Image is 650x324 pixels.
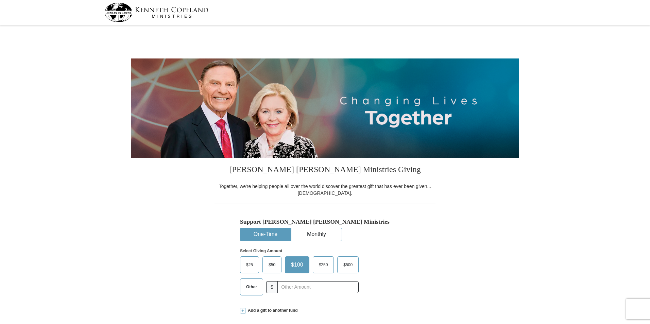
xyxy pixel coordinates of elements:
[240,228,291,241] button: One-Time
[266,281,278,293] span: $
[215,183,435,197] div: Together, we're helping people all over the world discover the greatest gift that has ever been g...
[245,308,298,313] span: Add a gift to another fund
[340,260,356,270] span: $500
[104,3,208,22] img: kcm-header-logo.svg
[288,260,307,270] span: $100
[265,260,279,270] span: $50
[291,228,342,241] button: Monthly
[240,218,410,225] h5: Support [PERSON_NAME] [PERSON_NAME] Ministries
[243,282,260,292] span: Other
[243,260,256,270] span: $25
[215,158,435,183] h3: [PERSON_NAME] [PERSON_NAME] Ministries Giving
[240,249,282,253] strong: Select Giving Amount
[315,260,331,270] span: $250
[277,281,359,293] input: Other Amount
